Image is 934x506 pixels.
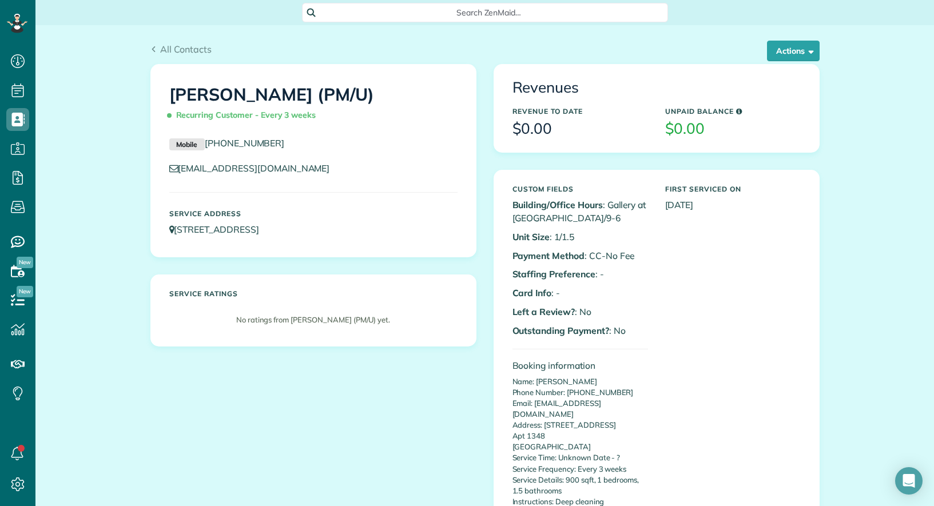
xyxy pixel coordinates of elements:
a: [STREET_ADDRESS] [169,224,270,235]
b: Building/Office Hours [512,199,603,210]
p: : 1/1.5 [512,230,648,244]
h4: Booking information [512,361,648,370]
h5: Service ratings [169,290,458,297]
p: : Gallery at [GEOGRAPHIC_DATA]/9-6 [512,198,648,225]
a: All Contacts [150,42,212,56]
p: : CC-No Fee [512,249,648,262]
b: Left a Review? [512,306,575,317]
span: Recurring Customer - Every 3 weeks [169,105,321,125]
span: All Contacts [160,43,212,55]
div: Open Intercom Messenger [895,467,923,495]
a: [EMAIL_ADDRESS][DOMAIN_NAME] [169,162,341,174]
span: New [17,257,33,268]
span: New [17,286,33,297]
button: Actions [767,41,820,61]
p: : No [512,324,648,337]
h5: Revenue to Date [512,107,648,115]
b: Staffing Preference [512,268,595,280]
p: : - [512,268,648,281]
h5: First Serviced On [665,185,801,193]
h5: Unpaid Balance [665,107,801,115]
h3: $0.00 [512,121,648,137]
h3: $0.00 [665,121,801,137]
p: [DATE] [665,198,801,212]
b: Payment Method [512,250,585,261]
h5: Custom Fields [512,185,648,193]
p: : - [512,286,648,300]
p: No ratings from [PERSON_NAME] (PM/U) yet. [175,314,452,325]
b: Outstanding Payment? [512,325,609,336]
p: : No [512,305,648,318]
h5: Service Address [169,210,458,217]
h3: Revenues [512,79,801,96]
b: Card Info [512,287,552,298]
h1: [PERSON_NAME] (PM/U) [169,85,458,125]
small: Mobile [169,138,205,151]
b: Unit Size [512,231,550,242]
a: Mobile[PHONE_NUMBER] [169,137,285,149]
